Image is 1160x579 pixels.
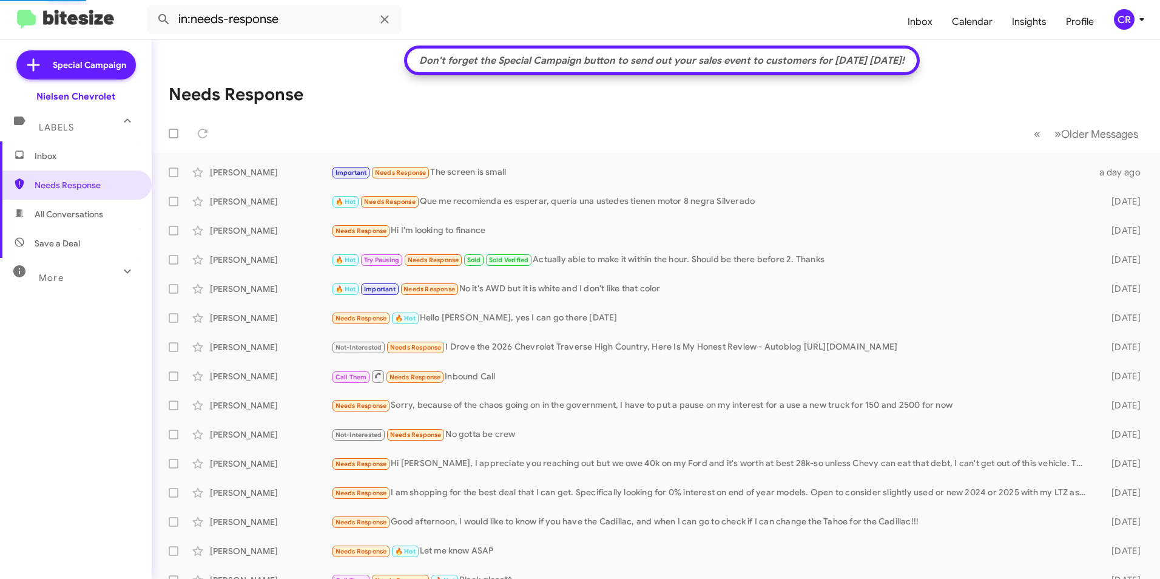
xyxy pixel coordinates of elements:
[1104,9,1147,30] button: CR
[331,457,1092,471] div: Hi [PERSON_NAME], I appreciate you reaching out but we owe 40k on my Ford and it's worth at best ...
[53,59,126,71] span: Special Campaign
[1054,126,1061,141] span: »
[39,273,64,283] span: More
[336,460,387,468] span: Needs Response
[16,50,136,80] a: Special Campaign
[336,285,356,293] span: 🔥 Hot
[210,166,331,178] div: [PERSON_NAME]
[210,312,331,324] div: [PERSON_NAME]
[1092,487,1150,499] div: [DATE]
[489,256,529,264] span: Sold Verified
[331,544,1092,558] div: Let me know ASAP
[147,5,402,34] input: Search
[1027,121,1145,146] nav: Page navigation example
[169,85,303,104] h1: Needs Response
[331,224,1092,238] div: Hi I'm looking to finance
[1092,458,1150,470] div: [DATE]
[331,311,1092,325] div: Hello [PERSON_NAME], yes I can go there [DATE]
[35,208,103,220] span: All Conversations
[331,195,1092,209] div: Que me recomienda es esperar, quería una ustedes tienen motor 8 negra Silverado
[336,314,387,322] span: Needs Response
[1061,127,1138,141] span: Older Messages
[336,431,382,439] span: Not-Interested
[942,4,1002,39] a: Calendar
[39,122,74,133] span: Labels
[1092,254,1150,266] div: [DATE]
[395,547,416,555] span: 🔥 Hot
[403,285,455,293] span: Needs Response
[336,344,382,351] span: Not-Interested
[331,515,1092,529] div: Good afternoon, I would like to know if you have the Cadillac, and when I can go to check if I ca...
[336,169,367,177] span: Important
[1092,225,1150,237] div: [DATE]
[210,341,331,353] div: [PERSON_NAME]
[390,431,442,439] span: Needs Response
[210,428,331,441] div: [PERSON_NAME]
[210,399,331,411] div: [PERSON_NAME]
[210,195,331,208] div: [PERSON_NAME]
[1027,121,1048,146] button: Previous
[210,458,331,470] div: [PERSON_NAME]
[336,547,387,555] span: Needs Response
[331,399,1092,413] div: Sorry, because of the chaos going on in the government, I have to put a pause on my interest for ...
[1114,9,1135,30] div: CR
[1092,399,1150,411] div: [DATE]
[331,486,1092,500] div: I am shopping for the best deal that I can get. Specifically looking for 0% interest on end of ye...
[210,283,331,295] div: [PERSON_NAME]
[331,253,1092,267] div: Actually able to make it within the hour. Should be there before 2. Thanks
[364,256,399,264] span: Try Pausing
[336,489,387,497] span: Needs Response
[1092,195,1150,208] div: [DATE]
[375,169,427,177] span: Needs Response
[331,428,1092,442] div: No gotta be crew
[1034,126,1040,141] span: «
[364,285,396,293] span: Important
[36,90,115,103] div: Nielsen Chevrolet
[210,254,331,266] div: [PERSON_NAME]
[331,282,1092,296] div: No it's AWD but it is white and I don't like that color
[1092,516,1150,528] div: [DATE]
[395,314,416,322] span: 🔥 Hot
[1047,121,1145,146] button: Next
[336,402,387,410] span: Needs Response
[1092,312,1150,324] div: [DATE]
[331,340,1092,354] div: I Drove the 2026 Chevrolet Traverse High Country, Here Is My Honest Review - Autoblog [URL][DOMAI...
[336,256,356,264] span: 🔥 Hot
[210,516,331,528] div: [PERSON_NAME]
[1092,545,1150,557] div: [DATE]
[408,256,459,264] span: Needs Response
[336,198,356,206] span: 🔥 Hot
[413,55,911,67] div: Don't forget the Special Campaign button to send out your sales event to customers for [DATE] [DA...
[389,373,441,381] span: Needs Response
[390,344,442,351] span: Needs Response
[364,198,416,206] span: Needs Response
[210,370,331,382] div: [PERSON_NAME]
[898,4,942,39] a: Inbox
[210,225,331,237] div: [PERSON_NAME]
[336,518,387,526] span: Needs Response
[1056,4,1104,39] a: Profile
[1092,428,1150,441] div: [DATE]
[336,227,387,235] span: Needs Response
[210,545,331,557] div: [PERSON_NAME]
[1092,166,1150,178] div: a day ago
[1002,4,1056,39] a: Insights
[331,166,1092,180] div: The screen is small
[336,373,367,381] span: Call Them
[35,150,138,162] span: Inbox
[35,237,80,249] span: Save a Deal
[1092,283,1150,295] div: [DATE]
[1092,370,1150,382] div: [DATE]
[35,179,138,191] span: Needs Response
[1092,341,1150,353] div: [DATE]
[467,256,481,264] span: Sold
[331,369,1092,384] div: Inbound Call
[210,487,331,499] div: [PERSON_NAME]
